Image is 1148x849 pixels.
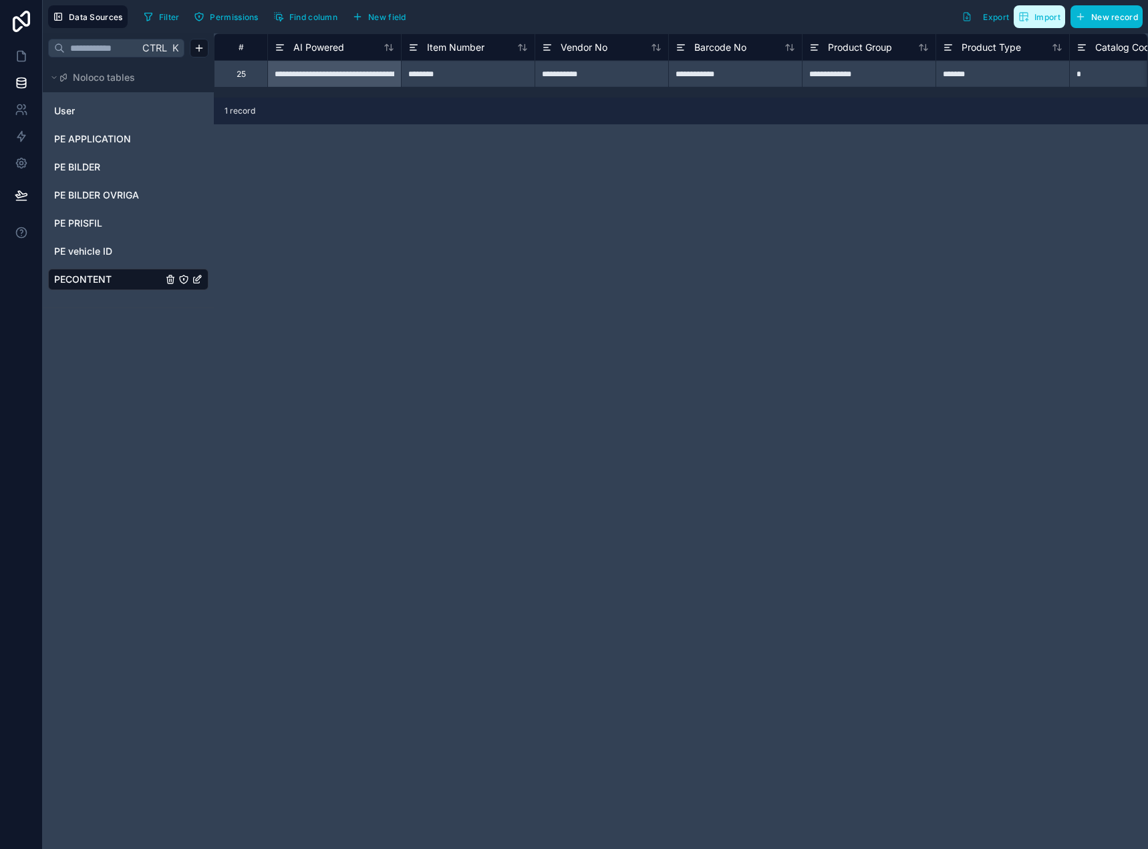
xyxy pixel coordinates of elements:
span: Export [983,12,1009,22]
span: Barcode No [694,41,746,54]
button: New record [1070,5,1143,28]
button: Find column [269,7,342,27]
button: Noloco tables [48,68,200,87]
span: PE PRISFIL [54,217,102,230]
span: Vendor No [561,41,607,54]
a: PE BILDER OVRIGA [54,189,162,202]
span: PE BILDER OVRIGA [54,189,139,202]
div: PE APPLICATION [48,128,208,150]
a: New record [1065,5,1143,28]
span: AI Powered [293,41,344,54]
span: Noloco tables [73,71,135,84]
a: User [54,104,162,118]
button: Permissions [189,7,263,27]
a: PE PRISFIL [54,217,162,230]
button: Filter [138,7,184,27]
button: Export [957,5,1014,28]
span: K [170,43,180,53]
button: Import [1014,5,1065,28]
div: # [225,42,257,52]
span: Filter [159,12,180,22]
span: PECONTENT [54,273,112,286]
span: User [54,104,75,118]
div: PE PRISFIL [48,213,208,234]
span: Product Type [962,41,1021,54]
span: Data Sources [69,12,123,22]
span: New field [368,12,406,22]
span: 1 record [225,106,255,116]
span: Product Group [828,41,892,54]
span: Permissions [210,12,258,22]
span: Item Number [427,41,484,54]
div: PE BILDER [48,156,208,178]
span: Find column [289,12,337,22]
div: PE vehicle ID [48,241,208,262]
button: New field [347,7,411,27]
div: 25 [237,69,246,80]
span: Import [1034,12,1060,22]
div: PE BILDER OVRIGA [48,185,208,206]
a: PECONTENT [54,273,162,286]
span: PE BILDER [54,160,100,174]
a: PE BILDER [54,160,162,174]
div: User [48,100,208,122]
span: New record [1091,12,1138,22]
span: Ctrl [141,39,168,56]
a: PE APPLICATION [54,132,162,146]
span: PE vehicle ID [54,245,112,258]
a: PE vehicle ID [54,245,162,258]
span: PE APPLICATION [54,132,131,146]
a: Permissions [189,7,268,27]
div: PECONTENT [48,269,208,290]
button: Data Sources [48,5,128,28]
